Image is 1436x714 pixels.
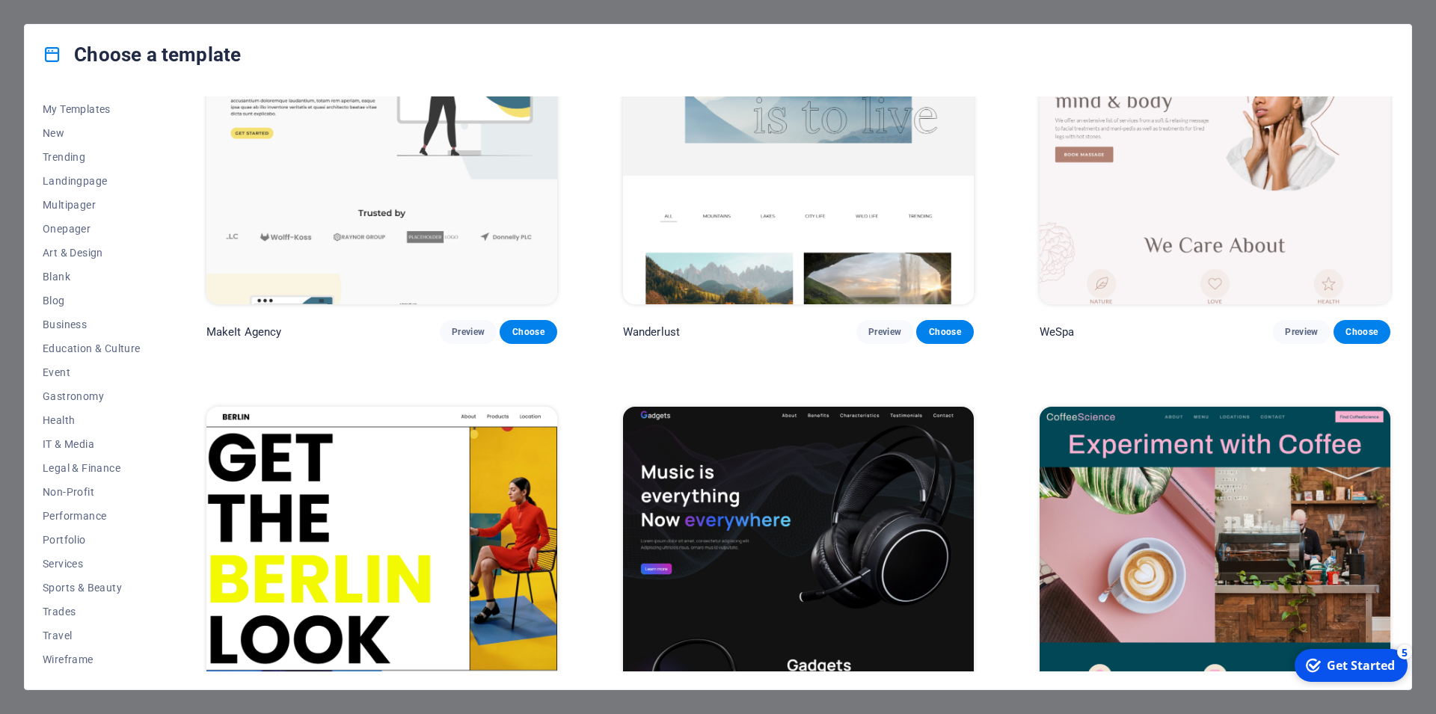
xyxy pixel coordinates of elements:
[43,528,141,552] button: Portfolio
[43,360,141,384] button: Event
[43,43,241,67] h4: Choose a template
[623,324,680,339] p: Wanderlust
[43,582,141,594] span: Sports & Beauty
[916,320,973,344] button: Choose
[43,295,141,307] span: Blog
[43,606,141,618] span: Trades
[43,552,141,576] button: Services
[43,336,141,360] button: Education & Culture
[43,600,141,624] button: Trades
[43,534,141,546] span: Portfolio
[43,145,141,169] button: Trending
[8,6,121,39] div: Get Started 5 items remaining, 0% complete
[1273,320,1330,344] button: Preview
[43,121,141,145] button: New
[43,366,141,378] span: Event
[1285,326,1318,338] span: Preview
[43,647,141,671] button: Wireframe
[856,320,913,344] button: Preview
[43,151,141,163] span: Trending
[43,462,141,474] span: Legal & Finance
[43,432,141,456] button: IT & Media
[43,318,141,330] span: Business
[43,486,141,498] span: Non-Profit
[43,438,141,450] span: IT & Media
[43,558,141,570] span: Services
[43,175,141,187] span: Landingpage
[1346,326,1378,338] span: Choose
[1040,324,1075,339] p: WeSpa
[43,241,141,265] button: Art & Design
[111,1,126,16] div: 5
[43,504,141,528] button: Performance
[43,289,141,313] button: Blog
[43,97,141,121] button: My Templates
[43,408,141,432] button: Health
[43,193,141,217] button: Multipager
[43,271,141,283] span: Blank
[43,456,141,480] button: Legal & Finance
[43,127,141,139] span: New
[43,169,141,193] button: Landingpage
[43,384,141,408] button: Gastronomy
[43,223,141,235] span: Onepager
[43,510,141,522] span: Performance
[440,320,497,344] button: Preview
[43,480,141,504] button: Non-Profit
[43,653,141,665] span: Wireframe
[206,324,282,339] p: MakeIt Agency
[43,265,141,289] button: Blank
[43,414,141,426] span: Health
[43,103,141,115] span: My Templates
[43,313,141,336] button: Business
[500,320,556,344] button: Choose
[43,630,141,641] span: Travel
[43,624,141,647] button: Travel
[512,326,544,338] span: Choose
[43,390,141,402] span: Gastronomy
[43,576,141,600] button: Sports & Beauty
[43,217,141,241] button: Onepager
[452,326,485,338] span: Preview
[928,326,961,338] span: Choose
[1334,320,1390,344] button: Choose
[40,14,108,31] div: Get Started
[43,247,141,259] span: Art & Design
[43,199,141,211] span: Multipager
[868,326,901,338] span: Preview
[43,342,141,354] span: Education & Culture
